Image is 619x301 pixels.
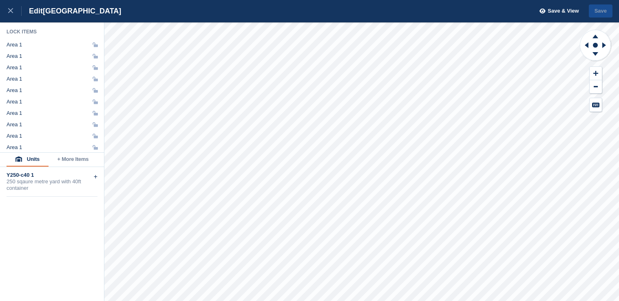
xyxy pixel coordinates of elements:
[590,98,602,112] button: Keyboard Shortcuts
[22,6,121,16] div: Edit [GEOGRAPHIC_DATA]
[7,42,22,48] div: Area 1
[49,153,97,167] button: + More Items
[7,178,97,191] div: 250 sqaure metre yard with 40ft container
[590,67,602,80] button: Zoom In
[7,87,22,94] div: Area 1
[7,53,22,59] div: Area 1
[94,172,97,182] div: +
[589,4,612,18] button: Save
[7,64,22,71] div: Area 1
[7,29,98,35] div: Lock Items
[7,121,22,128] div: Area 1
[548,7,579,15] span: Save & View
[7,76,22,82] div: Area 1
[7,144,22,151] div: Area 1
[7,99,22,105] div: Area 1
[7,167,97,197] div: Y250-c40 1250 sqaure metre yard with 40ft container+
[535,4,579,18] button: Save & View
[590,80,602,94] button: Zoom Out
[7,172,97,178] div: Y250-c40 1
[7,110,22,116] div: Area 1
[7,153,49,167] button: Units
[7,133,22,139] div: Area 1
